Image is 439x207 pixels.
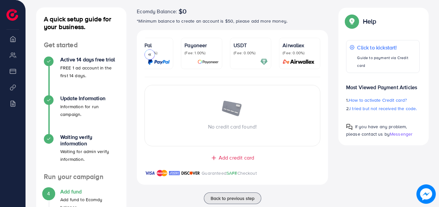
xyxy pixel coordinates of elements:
[157,169,167,177] img: brand
[36,173,126,181] h4: Run your campaign
[60,134,119,146] h4: Waiting verify information
[281,58,317,66] img: card
[60,148,119,163] p: Waiting for admin verify information.
[202,169,257,177] p: Guaranteed Checkout
[363,17,376,25] p: Help
[145,123,320,130] p: No credit card found!
[137,17,328,25] p: *Minimum balance to create an account is $50, please add more money.
[234,41,268,49] p: USDT
[346,16,358,27] img: Popup guide
[221,101,244,118] img: image
[234,50,268,56] p: (Fee: 0.00%)
[36,41,126,49] h4: Get started
[226,170,237,176] span: SAFE
[211,195,254,202] span: Back to previous step
[219,154,254,161] span: Add credit card
[346,78,420,91] p: Most Viewed Payment Articles
[169,169,180,177] img: brand
[60,189,119,195] h4: Add fund
[60,57,119,63] h4: Active 14 days free trial
[349,97,407,103] span: How to activate Credit card?
[283,50,317,56] p: (Fee: 0.00%)
[36,15,126,31] h4: A quick setup guide for your business.
[179,7,186,15] span: $0
[148,58,170,66] img: card
[346,105,420,112] p: 2.
[36,134,126,173] li: Waiting verify information
[6,9,18,21] img: logo
[260,58,268,66] img: card
[60,103,119,118] p: Information for run campaign.
[357,44,416,51] p: Click to kickstart!
[145,169,155,177] img: brand
[181,169,200,177] img: brand
[346,123,407,137] span: If you have any problem, please contact us by
[60,95,119,101] h4: Update Information
[346,124,353,130] img: Popup guide
[137,7,177,15] span: Ecomdy Balance:
[283,41,317,49] p: Airwallex
[36,95,126,134] li: Update Information
[346,96,420,104] p: 1.
[60,64,119,79] p: FREE 1 ad account in the first 14 days.
[357,54,416,69] p: Guide to payment via Credit card
[185,41,219,49] p: Payoneer
[390,131,413,137] span: Messenger
[185,50,219,56] p: (Fee: 1.00%)
[197,58,219,66] img: card
[36,57,126,95] li: Active 14 days free trial
[417,185,435,203] img: image
[47,190,50,197] span: 4
[135,41,170,49] p: PayPal
[204,192,261,204] button: Back to previous step
[350,105,417,112] span: I tried but not received the code.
